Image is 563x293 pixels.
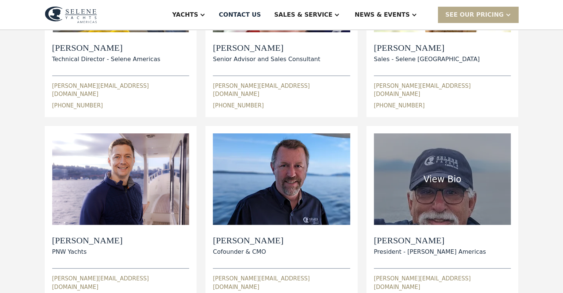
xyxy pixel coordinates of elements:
[52,274,190,291] div: [PERSON_NAME][EMAIL_ADDRESS][DOMAIN_NAME]
[219,10,261,19] div: Contact US
[213,274,350,291] div: [PERSON_NAME][EMAIL_ADDRESS][DOMAIN_NAME]
[52,235,123,246] h2: [PERSON_NAME]
[374,247,486,256] div: President - [PERSON_NAME] Americas
[52,43,160,53] h2: [PERSON_NAME]
[374,101,425,110] div: [PHONE_NUMBER]
[213,101,264,110] div: [PHONE_NUMBER]
[213,247,284,256] div: Cofounder & CMO
[374,235,486,246] h2: [PERSON_NAME]
[52,82,190,99] div: [PERSON_NAME][EMAIL_ADDRESS][DOMAIN_NAME]
[213,82,350,99] div: [PERSON_NAME][EMAIL_ADDRESS][DOMAIN_NAME]
[355,10,410,19] div: News & EVENTS
[374,82,511,99] div: [PERSON_NAME][EMAIL_ADDRESS][DOMAIN_NAME]
[374,274,511,291] div: [PERSON_NAME][EMAIL_ADDRESS][DOMAIN_NAME]
[52,101,103,110] div: [PHONE_NUMBER]
[172,10,198,19] div: Yachts
[45,6,97,23] img: logo
[213,55,320,64] div: Senior Advisor and Sales Consultant
[374,43,480,53] h2: [PERSON_NAME]
[438,7,519,23] div: SEE Our Pricing
[213,43,320,53] h2: [PERSON_NAME]
[374,55,480,64] div: Sales - Selene [GEOGRAPHIC_DATA]
[423,173,461,186] div: View Bio
[52,247,123,256] div: PNW Yachts
[274,10,332,19] div: Sales & Service
[213,235,284,246] h2: [PERSON_NAME]
[52,55,160,64] div: Technical Director - Selene Americas
[445,10,504,19] div: SEE Our Pricing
